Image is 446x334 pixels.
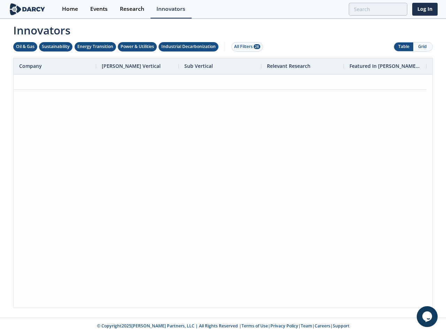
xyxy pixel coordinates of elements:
img: logo-wide.svg [8,3,46,15]
input: Advanced Search [349,3,407,16]
a: Team [301,323,312,329]
button: All Filters 28 [231,42,263,51]
div: Energy Transition [77,43,113,50]
div: Oil & Gas [16,43,34,50]
a: Support [333,323,349,329]
button: Sustainability [39,42,72,51]
span: Featured In [PERSON_NAME] Live [349,63,421,69]
button: Industrial Decarbonization [159,42,218,51]
button: Grid [413,42,432,51]
span: Company [19,63,42,69]
button: Oil & Gas [13,42,37,51]
a: Log In [412,3,438,16]
button: Energy Transition [75,42,116,51]
div: Home [62,6,78,12]
iframe: chat widget [417,306,439,327]
span: Sub Vertical [184,63,213,69]
div: Power & Utilities [121,43,154,50]
span: Relevant Research [267,63,310,69]
div: Innovators [156,6,185,12]
div: Research [120,6,144,12]
a: Terms of Use [241,323,268,329]
span: [PERSON_NAME] Vertical [102,63,161,69]
a: Careers [315,323,330,329]
button: Table [394,42,413,51]
div: All Filters [234,43,260,50]
div: Industrial Decarbonization [161,43,216,50]
a: Privacy Policy [270,323,298,329]
div: Events [90,6,108,12]
p: © Copyright 2025 [PERSON_NAME] Partners, LLC | All Rights Reserved | | | | | [10,323,436,329]
span: Innovators [8,19,438,38]
div: Sustainability [42,43,70,50]
span: 28 [254,44,260,49]
button: Power & Utilities [118,42,157,51]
